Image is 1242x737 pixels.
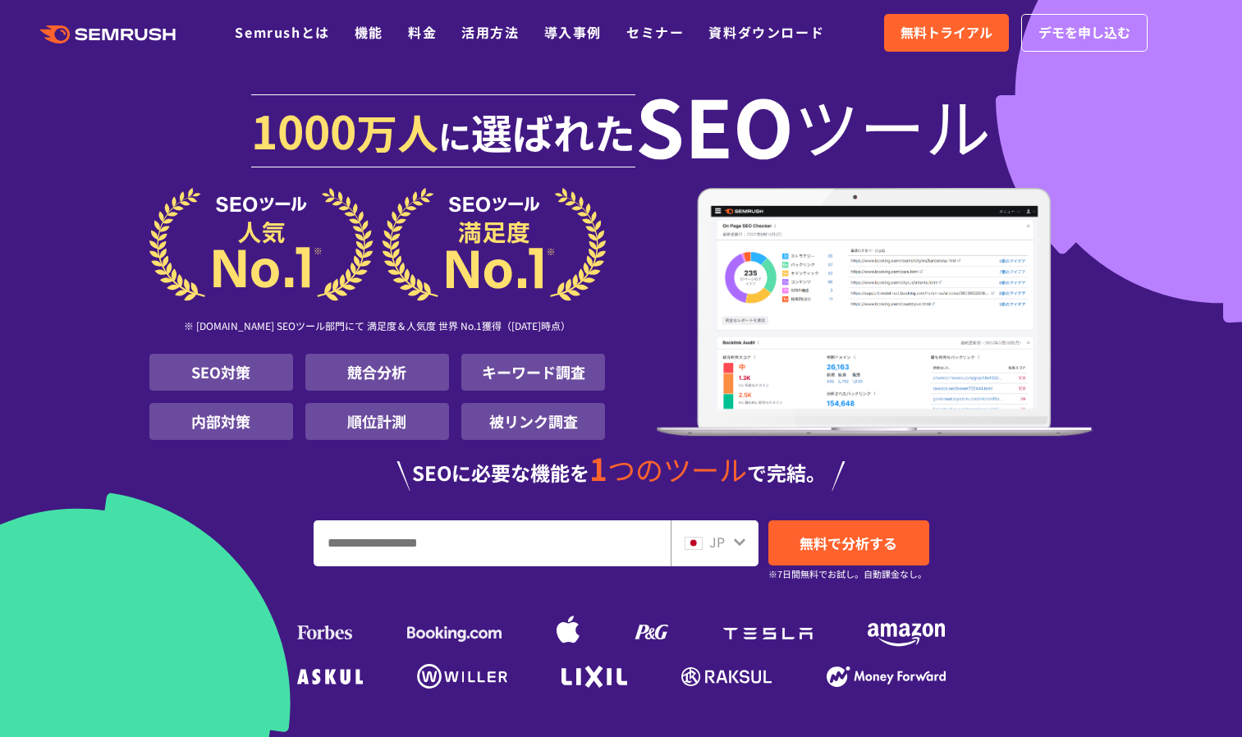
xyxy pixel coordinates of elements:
[471,102,635,161] span: 選ばれた
[149,403,293,440] li: 内部対策
[884,14,1009,52] a: 無料トライアル
[901,22,992,43] span: 無料トライアル
[438,112,471,159] span: に
[626,22,684,42] a: セミナー
[356,102,438,161] span: 万人
[709,532,725,552] span: JP
[461,354,605,391] li: キーワード調査
[461,22,519,42] a: 活用方法
[635,92,794,158] span: SEO
[461,403,605,440] li: 被リンク調査
[708,22,824,42] a: 資料ダウンロード
[355,22,383,42] a: 機能
[1038,22,1130,43] span: デモを申し込む
[747,458,826,487] span: で完結。
[305,403,449,440] li: 順位計測
[794,92,991,158] span: ツール
[235,22,329,42] a: Semrushとは
[314,521,670,565] input: URL、キーワードを入力してください
[800,533,897,553] span: 無料で分析する
[408,22,437,42] a: 料金
[607,449,747,489] span: つのツール
[768,520,929,565] a: 無料で分析する
[149,301,606,354] div: ※ [DOMAIN_NAME] SEOツール部門にて 満足度＆人気度 世界 No.1獲得（[DATE]時点）
[544,22,602,42] a: 導入事例
[768,566,927,582] small: ※7日間無料でお試し。自動課金なし。
[149,453,1093,491] div: SEOに必要な機能を
[305,354,449,391] li: 競合分析
[251,97,356,163] span: 1000
[589,446,607,490] span: 1
[1021,14,1148,52] a: デモを申し込む
[149,354,293,391] li: SEO対策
